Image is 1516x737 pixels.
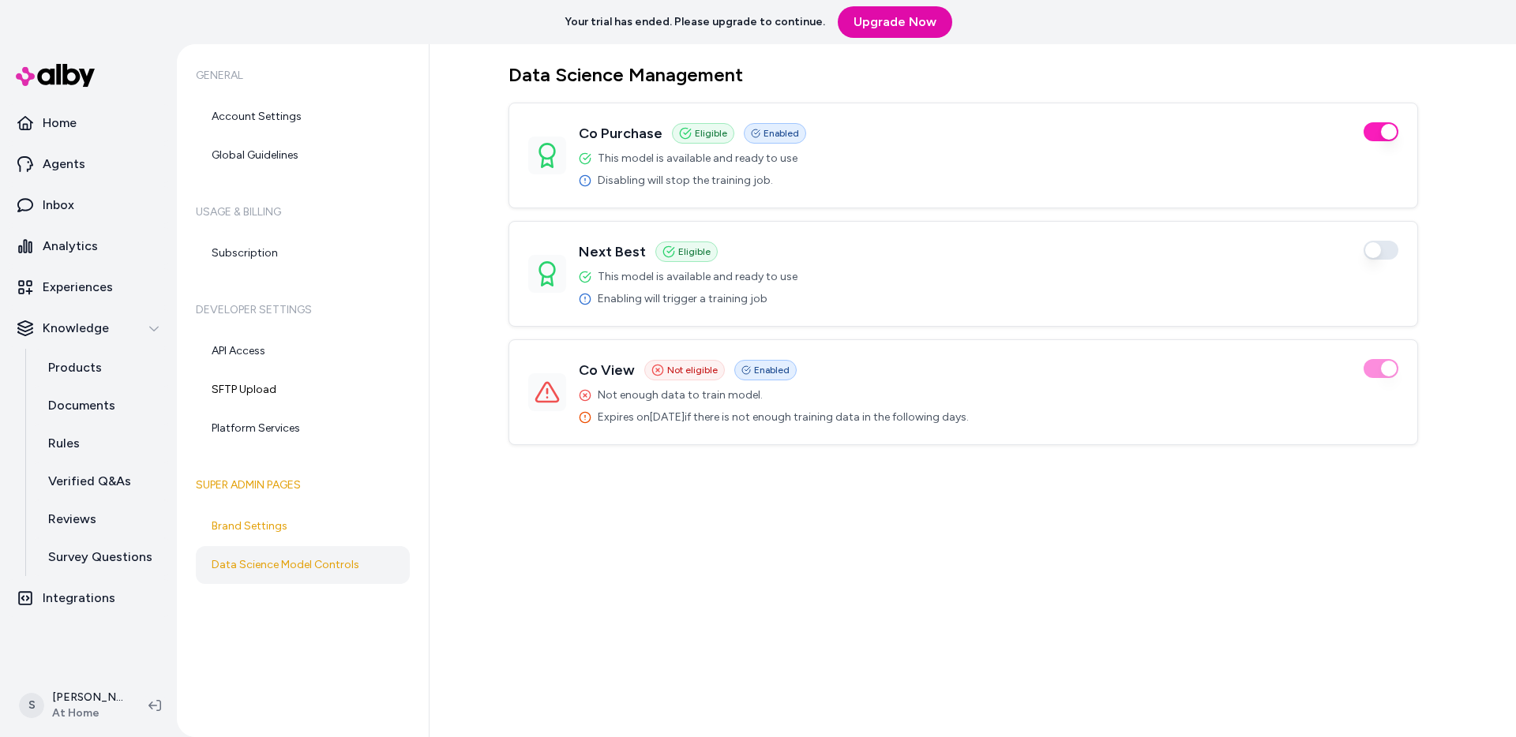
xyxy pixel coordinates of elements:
p: [PERSON_NAME] [52,690,123,705]
a: API Access [196,332,410,370]
a: Analytics [6,227,171,265]
p: Agents [43,155,85,174]
a: Home [6,104,171,142]
p: Knowledge [43,319,109,338]
p: Integrations [43,589,115,608]
span: Not eligible [667,364,718,376]
span: This model is available and ready to use [598,151,797,166]
span: Enabling will trigger a training job [598,291,767,307]
a: Rules [32,425,171,462]
a: Account Settings [196,98,410,136]
a: Agents [6,145,171,183]
span: S [19,693,44,718]
a: Integrations [6,579,171,617]
h1: Data Science Management [508,63,1418,87]
p: Inbox [43,196,74,215]
p: Documents [48,396,115,415]
h6: Usage & Billing [196,190,410,234]
a: Data Science Model Controls [196,546,410,584]
a: Verified Q&As [32,462,171,500]
span: Enabled [754,364,790,376]
button: Knowledge [6,309,171,347]
a: SFTP Upload [196,371,410,409]
a: Documents [32,387,171,425]
img: alby Logo [16,64,95,87]
a: Reviews [32,500,171,538]
span: Eligible [695,127,727,140]
p: Verified Q&As [48,472,131,491]
a: Experiences [6,268,171,306]
span: Expires on [DATE] if there is not enough training data in the following days. [598,410,969,425]
span: Enabled [764,127,799,140]
a: Subscription [196,234,410,272]
p: Survey Questions [48,548,152,567]
h6: Super Admin Pages [196,463,410,507]
span: Eligible [678,245,711,258]
p: Your trial has ended. Please upgrade to continue. [565,14,825,30]
h6: General [196,54,410,98]
a: Survey Questions [32,538,171,576]
h3: Co View [579,359,635,381]
span: At Home [52,705,123,721]
a: Upgrade Now [838,6,952,38]
a: Global Guidelines [196,137,410,174]
p: Reviews [48,510,96,529]
button: S[PERSON_NAME]At Home [9,680,136,731]
span: This model is available and ready to use [598,269,797,285]
a: Platform Services [196,410,410,447]
h3: Next Best [579,241,646,263]
a: Brand Settings [196,507,410,545]
span: Not enough data to train model. [598,387,763,403]
p: Rules [48,434,80,453]
a: Products [32,349,171,387]
p: Home [43,114,77,133]
span: Disabling will stop the training job. [598,173,773,189]
p: Analytics [43,237,98,256]
h6: Developer Settings [196,288,410,332]
p: Products [48,358,102,377]
h3: Co Purchase [579,122,662,144]
a: Inbox [6,186,171,224]
p: Experiences [43,278,113,297]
